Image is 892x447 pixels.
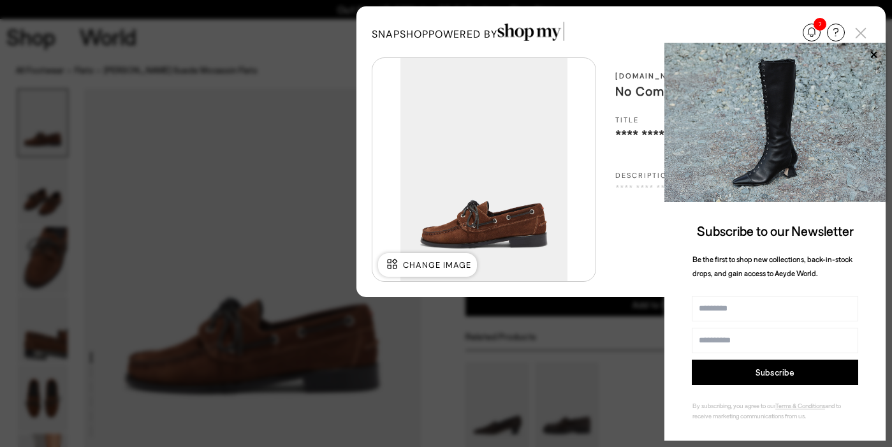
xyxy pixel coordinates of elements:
a: Terms & Conditions [775,402,825,409]
button: Subscribe [692,360,858,385]
span: By subscribing, you agree to our [692,402,775,409]
span: Subscribe to our Newsletter [697,223,854,238]
img: 2a6287a1333c9a56320fd6e7b3c4a9a9.jpg [664,43,886,202]
span: Be the first to shop new collections, back-in-stock drops, and gain access to Aeyde World. [692,254,852,278]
